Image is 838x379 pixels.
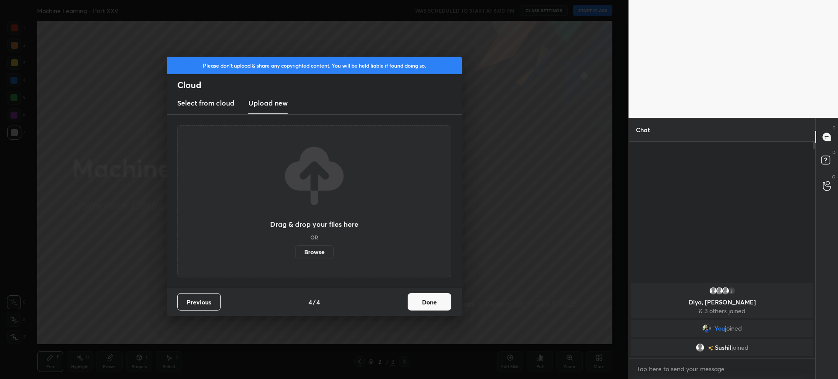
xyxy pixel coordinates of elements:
img: default.png [715,287,724,295]
button: Done [408,293,451,311]
h2: Cloud [177,79,462,91]
span: joined [732,344,749,351]
img: default.png [696,343,704,352]
h4: 4 [316,297,320,307]
h3: Drag & drop your files here [270,221,358,228]
h5: OR [310,235,318,240]
h4: / [313,297,316,307]
div: 3 [727,287,736,295]
img: 687005c0829143fea9909265324df1f4.png [702,324,711,333]
span: joined [725,325,742,332]
p: D [832,149,835,156]
h3: Select from cloud [177,98,234,108]
img: default.png [721,287,730,295]
h4: 4 [309,297,312,307]
h3: Upload new [248,98,288,108]
img: no-rating-badge.077c3623.svg [708,346,713,351]
p: Diya, [PERSON_NAME] [636,299,808,306]
p: T [833,125,835,131]
span: Sushil [715,344,732,351]
div: Please don't upload & share any copyrighted content. You will be held liable if found doing so. [167,57,462,74]
button: Previous [177,293,221,311]
div: grid [629,281,815,358]
p: Chat [629,118,657,141]
span: You [714,325,725,332]
p: G [832,174,835,180]
img: default.png [709,287,718,295]
p: & 3 others joined [636,307,808,314]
